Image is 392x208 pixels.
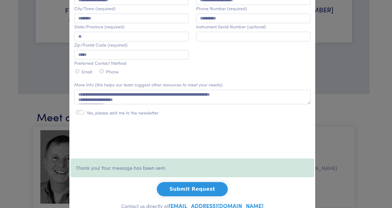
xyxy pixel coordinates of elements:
[106,69,119,74] label: Phone
[74,42,128,48] label: Zip/Postal Code (required)
[196,24,266,29] label: Instrument Serial Number (optional)
[74,60,126,66] label: Preferred Contact Method
[196,6,247,11] label: Phone Number (required)
[74,24,125,29] label: State/Province (required)
[82,69,92,74] label: Email
[74,82,223,87] label: More Info (this helps our team suggest other resources to meet your needs):
[87,110,158,115] label: Yes, please add me to the newsletter
[145,128,239,152] iframe: reCAPTCHA
[157,182,228,196] button: Submit Request
[71,159,314,177] p: Thank you! Your message has been sent.
[74,6,116,11] label: City/Town (required)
